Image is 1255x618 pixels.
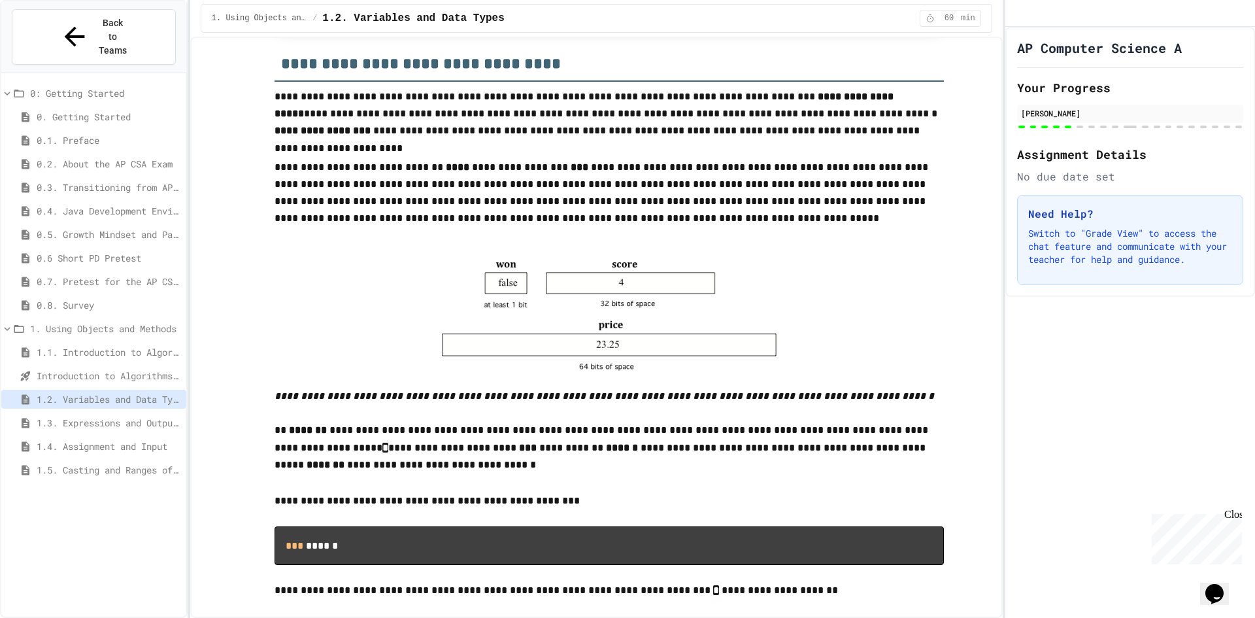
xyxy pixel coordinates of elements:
h2: Your Progress [1017,78,1243,97]
span: 0.8. Survey [37,298,181,312]
span: 1.4. Assignment and Input [37,439,181,453]
div: [PERSON_NAME] [1021,107,1239,119]
span: 0.2. About the AP CSA Exam [37,157,181,171]
span: 0.4. Java Development Environments [37,204,181,218]
span: 1.2. Variables and Data Types [322,10,504,26]
span: / [312,13,317,24]
span: 0.6 Short PD Pretest [37,251,181,265]
span: 60 [939,13,960,24]
h1: AP Computer Science A [1017,39,1182,57]
span: Introduction to Algorithms, Programming, and Compilers [37,369,181,383]
span: 0. Getting Started [37,110,181,124]
span: 0.5. Growth Mindset and Pair Programming [37,228,181,241]
span: 1.1. Introduction to Algorithms, Programming, and Compilers [37,345,181,359]
span: 0: Getting Started [30,86,181,100]
span: 0.7. Pretest for the AP CSA Exam [37,275,181,288]
iframe: chat widget [1200,566,1242,605]
button: Back to Teams [12,9,176,65]
span: 1. Using Objects and Methods [30,322,181,335]
div: No due date set [1017,169,1243,184]
h3: Need Help? [1028,206,1232,222]
span: 1.5. Casting and Ranges of Values [37,463,181,477]
span: min [961,13,975,24]
h2: Assignment Details [1017,145,1243,163]
span: 1. Using Objects and Methods [212,13,307,24]
span: 0.3. Transitioning from AP CSP to AP CSA [37,180,181,194]
span: Back to Teams [97,16,128,58]
p: Switch to "Grade View" to access the chat feature and communicate with your teacher for help and ... [1028,227,1232,266]
span: 1.2. Variables and Data Types [37,392,181,406]
span: 1.3. Expressions and Output [New] [37,416,181,430]
iframe: chat widget [1146,509,1242,564]
div: Chat with us now!Close [5,5,90,83]
span: 0.1. Preface [37,133,181,147]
